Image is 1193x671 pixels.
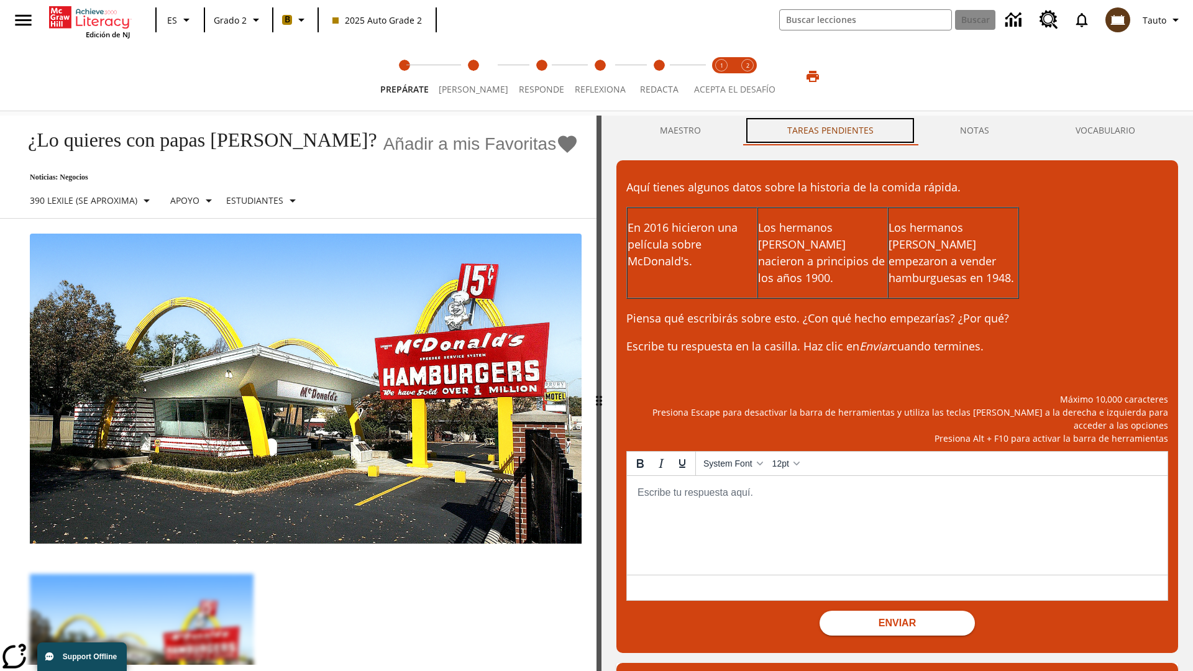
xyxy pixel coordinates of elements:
[429,42,518,111] button: Lee step 2 of 5
[565,42,636,111] button: Reflexiona step 4 of 5
[25,189,159,212] button: Seleccione Lexile, 390 Lexile (Se aproxima)
[729,42,766,111] button: Acepta el desafío contesta step 2 of 2
[629,453,651,474] button: Bold
[793,65,833,88] button: Imprimir
[49,4,130,39] div: Portada
[160,9,200,31] button: Lenguaje: ES, Selecciona un idioma
[626,406,1168,432] p: Presiona Escape para desactivar la barra de herramientas y utiliza las teclas [PERSON_NAME] a la ...
[1032,116,1178,145] button: VOCABULARIO
[1143,14,1166,27] span: Tauto
[209,9,268,31] button: Grado: Grado 2, Elige un grado
[820,611,975,636] button: Enviar
[746,62,749,70] text: 2
[916,116,1032,145] button: NOTAS
[720,62,723,70] text: 1
[626,42,692,111] button: Redacta step 5 of 5
[5,2,42,39] button: Abrir el menú lateral
[889,219,1018,286] p: Los hermanos [PERSON_NAME] empezaron a vender hamburguesas en 1948.
[859,339,892,354] em: Enviar
[439,83,508,95] span: [PERSON_NAME]
[383,134,557,154] span: Añadir a mis Favoritas
[703,459,752,468] span: System Font
[86,30,130,39] span: Edición de NJ
[37,642,127,671] button: Support Offline
[627,476,1168,575] iframe: Rich Text Area. Press ALT-0 for help.
[575,83,626,95] span: Reflexiona
[780,10,951,30] input: Buscar campo
[30,234,582,544] img: Uno de los primeros locales de McDonald's, con el icónico letrero rojo y los arcos amarillos.
[767,453,804,474] button: Font sizes
[380,83,429,95] span: Prepárate
[616,116,1178,145] div: Instructional Panel Tabs
[221,189,305,212] button: Seleccionar estudiante
[626,432,1168,445] p: Presiona Alt + F10 para activar la barra de herramientas
[626,179,1168,196] p: Aquí tienes algunos datos sobre la historia de la comida rápida.
[628,219,757,270] p: En 2016 hicieron una película sobre McDonald's.
[167,14,177,27] span: ES
[383,133,579,155] button: Añadir a mis Favoritas - ¿Lo quieres con papas fritas?
[63,652,117,661] span: Support Offline
[1138,9,1188,31] button: Perfil/Configuración
[698,453,767,474] button: Fonts
[30,194,137,207] p: 390 Lexile (Se aproxima)
[1032,3,1066,37] a: Centro de recursos, Se abrirá en una pestaña nueva.
[626,338,1168,355] p: Escribe tu respuesta en la casilla. Haz clic en cuando termines.
[1105,7,1130,32] img: avatar image
[165,189,221,212] button: Tipo de apoyo, Apoyo
[1098,4,1138,36] button: Escoja un nuevo avatar
[772,459,789,468] span: 12pt
[15,173,578,182] p: Noticias: Negocios
[758,219,887,286] p: Los hermanos [PERSON_NAME] nacieron a principios de los años 1900.
[596,116,601,671] div: Pulsa la tecla de intro o la barra espaciadora y luego presiona las flechas de derecha e izquierd...
[508,42,575,111] button: Responde step 3 of 5
[1066,4,1098,36] a: Notificaciones
[214,14,247,27] span: Grado 2
[616,116,744,145] button: Maestro
[277,9,314,31] button: Boost El color de la clase es anaranjado claro. Cambiar el color de la clase.
[15,129,377,152] h1: ¿Lo quieres con papas [PERSON_NAME]?
[651,453,672,474] button: Italic
[285,12,290,27] span: B
[672,453,693,474] button: Underline
[998,3,1032,37] a: Centro de información
[626,393,1168,406] p: Máximo 10,000 caracteres
[703,42,739,111] button: Acepta el desafío lee step 1 of 2
[694,83,775,95] span: ACEPTA EL DESAFÍO
[626,310,1168,327] p: Piensa qué escribirás sobre esto. ¿Con qué hecho empezarías? ¿Por qué?
[332,14,422,27] span: 2025 Auto Grade 2
[170,194,199,207] p: Apoyo
[744,116,916,145] button: TAREAS PENDIENTES
[640,83,679,95] span: Redacta
[601,116,1193,671] div: activity
[370,42,439,111] button: Prepárate step 1 of 5
[519,83,564,95] span: Responde
[226,194,283,207] p: Estudiantes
